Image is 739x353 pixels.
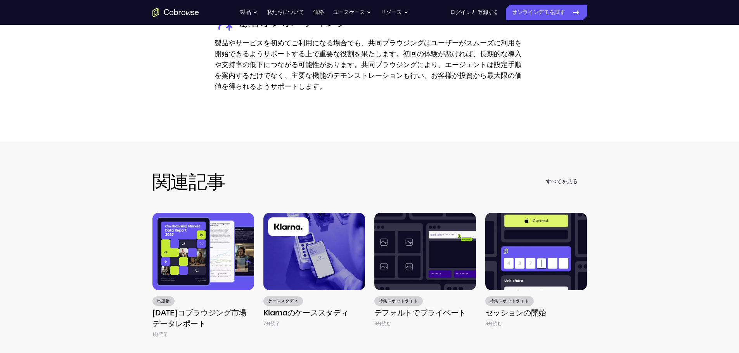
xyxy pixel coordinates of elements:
button: リソース [381,5,408,20]
a: 登録する [478,5,497,20]
font: 出版物 [157,298,170,303]
font: 私たちについて [267,9,304,15]
a: 特集スポットライト セッションの開始 3分読む [485,213,587,327]
img: セッションの開始 [485,213,587,290]
img: Klarnaのケーススタディ [263,213,365,290]
font: 特集スポットライト [490,298,529,303]
img: 2025年コブラウジング市場データレポート [152,213,254,290]
a: 価格 [313,5,324,20]
font: セッションの開始 [485,308,547,317]
font: すべてを見る [546,178,578,185]
font: 特集スポットライト [379,298,418,303]
font: 関連記事 [152,170,225,193]
a: すべてを見る [537,172,587,191]
a: 出版物 [DATE]コブラウジング市場データレポート 1分読了 [152,213,254,338]
font: 1分読了 [152,332,168,337]
font: 製品やサービスを初めてご利用になる場合でも、共同ブラウジングはユーザーがスムーズに利用を開始できるようサポートする上で重要な役割を果たします。初回の体験が悪ければ、長期的な導入や支持率の低下につ... [215,39,522,91]
a: ホームページへ [152,8,199,17]
a: 特集スポットライト デフォルトでプライベート 3分読む [374,213,476,327]
a: ログイン [450,5,469,20]
a: 私たちについて [267,5,304,20]
font: オンラインデモを試す [512,9,565,15]
button: ユースケース [333,5,372,20]
font: ログイン [450,9,471,15]
a: ケーススタディ Klarnaのケーススタディ 7分読了 [263,213,365,327]
font: ユースケース [333,9,365,15]
button: 製品 [240,5,257,20]
font: 製品 [240,9,251,15]
font: 3分読む [374,321,391,326]
font: 登録する [478,9,499,15]
font: リソース [381,9,402,15]
font: / [472,9,474,16]
a: オンラインデモを試す [506,5,587,20]
font: ケーススタディ [268,298,299,303]
font: 価格 [313,9,324,15]
font: Klarnaのケーススタディ [263,308,349,317]
font: 3分読む [485,321,502,326]
font: [DATE]コブラウジング市場データレポート [152,308,247,328]
img: デフォルトでプライベート [374,213,476,290]
font: デフォルトでプライベート [374,308,466,317]
font: 7分読了 [263,321,280,326]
